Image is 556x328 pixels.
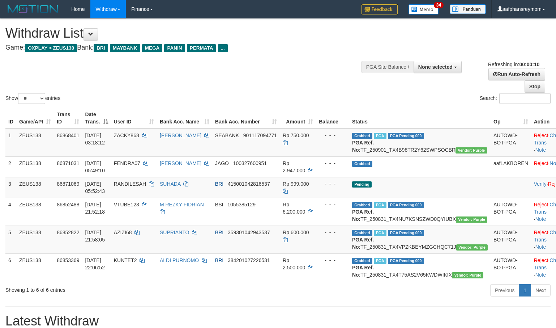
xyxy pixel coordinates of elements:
div: - - - [319,160,346,167]
span: Grabbed [352,202,372,208]
a: SUPRIANTO [160,230,189,235]
span: Copy 100327600951 to clipboard [233,160,267,166]
td: 6 [5,253,16,281]
span: [DATE] 21:52:18 [85,202,105,215]
td: ZEUS138 [16,253,54,281]
span: Grabbed [352,230,372,236]
a: Note [535,147,546,153]
span: PGA Pending [388,133,424,139]
span: None selected [418,64,453,70]
span: Marked by aaftrukkakada [374,258,386,264]
a: M REZKY FIDRIAN [160,202,204,207]
a: [PERSON_NAME] [160,133,201,138]
a: Note [535,216,546,222]
td: ZEUS138 [16,226,54,253]
span: 34 [434,2,444,8]
th: Op: activate to sort column ascending [491,108,531,129]
div: - - - [319,229,346,236]
b: PGA Ref. No: [352,209,374,222]
span: BRI [215,230,223,235]
span: Copy 359301042943537 to clipboard [228,230,270,235]
button: None selected [414,61,462,73]
td: ZEUS138 [16,129,54,157]
span: Rp 2.500.000 [283,257,305,270]
span: Copy 1055385129 to clipboard [227,202,256,207]
span: [DATE] 05:52:43 [85,181,105,194]
td: AUTOWD-BOT-PGA [491,253,531,281]
span: 86871031 [57,160,79,166]
th: User ID: activate to sort column ascending [111,108,157,129]
span: Vendor URL: https://trx4.1velocity.biz [456,244,488,251]
b: PGA Ref. No: [352,140,374,153]
span: ZACKY868 [114,133,139,138]
div: Showing 1 to 6 of 6 entries [5,283,226,294]
div: PGA Site Balance / [362,61,414,73]
div: - - - [319,180,346,188]
td: ZEUS138 [16,198,54,226]
span: 86868401 [57,133,79,138]
h1: Withdraw List [5,26,363,41]
span: MAYBANK [110,44,140,52]
span: Rp 750.000 [283,133,309,138]
span: 86852822 [57,230,79,235]
span: KUNTET2 [114,257,137,263]
span: BSI [215,202,223,207]
th: Trans ID: activate to sort column ascending [54,108,82,129]
span: OXPLAY > ZEUS138 [25,44,77,52]
td: TF_250901_TX4B98TR2Y62SWPSOCBR [349,129,491,157]
span: AZIZI68 [114,230,132,235]
a: SUHADA [160,181,181,187]
span: FENDRA07 [114,160,140,166]
div: - - - [319,132,346,139]
span: VTUBE123 [114,202,139,207]
td: AUTOWD-BOT-PGA [491,198,531,226]
td: ZEUS138 [16,156,54,177]
span: SEABANK [215,133,239,138]
a: [PERSON_NAME] [160,160,201,166]
td: aafLAKBOREN [491,156,531,177]
th: Status [349,108,491,129]
td: TF_250831_TX4NU7KSNSZWD0QYIUBX [349,198,491,226]
a: Reject [534,230,548,235]
span: Rp 999.000 [283,181,309,187]
strong: 00:00:10 [519,62,539,67]
td: AUTOWD-BOT-PGA [491,226,531,253]
b: PGA Ref. No: [352,237,374,250]
span: BRI [94,44,108,52]
img: MOTION_logo.png [5,4,60,14]
span: [DATE] 05:49:10 [85,160,105,173]
span: Grabbed [352,133,372,139]
span: Pending [352,181,372,188]
span: Vendor URL: https://trx4.1velocity.biz [456,216,487,223]
a: Note [535,244,546,250]
td: TF_250831_TX4VPZKBEYMZGCHQC71J [349,226,491,253]
h4: Game: Bank: [5,44,363,51]
th: Bank Acc. Number: activate to sort column ascending [212,108,280,129]
a: ALDI PURNOMO [160,257,199,263]
a: 1 [519,284,531,297]
span: BRI [215,257,223,263]
span: Copy 415001042816537 to clipboard [228,181,270,187]
span: PGA Pending [388,230,424,236]
span: Grabbed [352,161,372,167]
span: [DATE] 21:58:05 [85,230,105,243]
td: 2 [5,156,16,177]
span: Marked by aafsolysreylen [374,202,386,208]
span: MEGA [142,44,163,52]
span: Copy 901117094771 to clipboard [243,133,277,138]
th: ID [5,108,16,129]
a: Next [531,284,551,297]
span: Rp 600.000 [283,230,309,235]
span: 86871069 [57,181,79,187]
td: AUTOWD-BOT-PGA [491,129,531,157]
a: Reject [534,160,548,166]
span: Grabbed [352,258,372,264]
span: Rp 6.200.000 [283,202,305,215]
span: PGA Pending [388,258,424,264]
span: Marked by aaftrukkakada [374,230,386,236]
span: RANDILESAH [114,181,146,187]
a: Run Auto-Refresh [488,68,545,80]
td: 3 [5,177,16,198]
span: PERMATA [187,44,216,52]
b: PGA Ref. No: [352,265,374,278]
